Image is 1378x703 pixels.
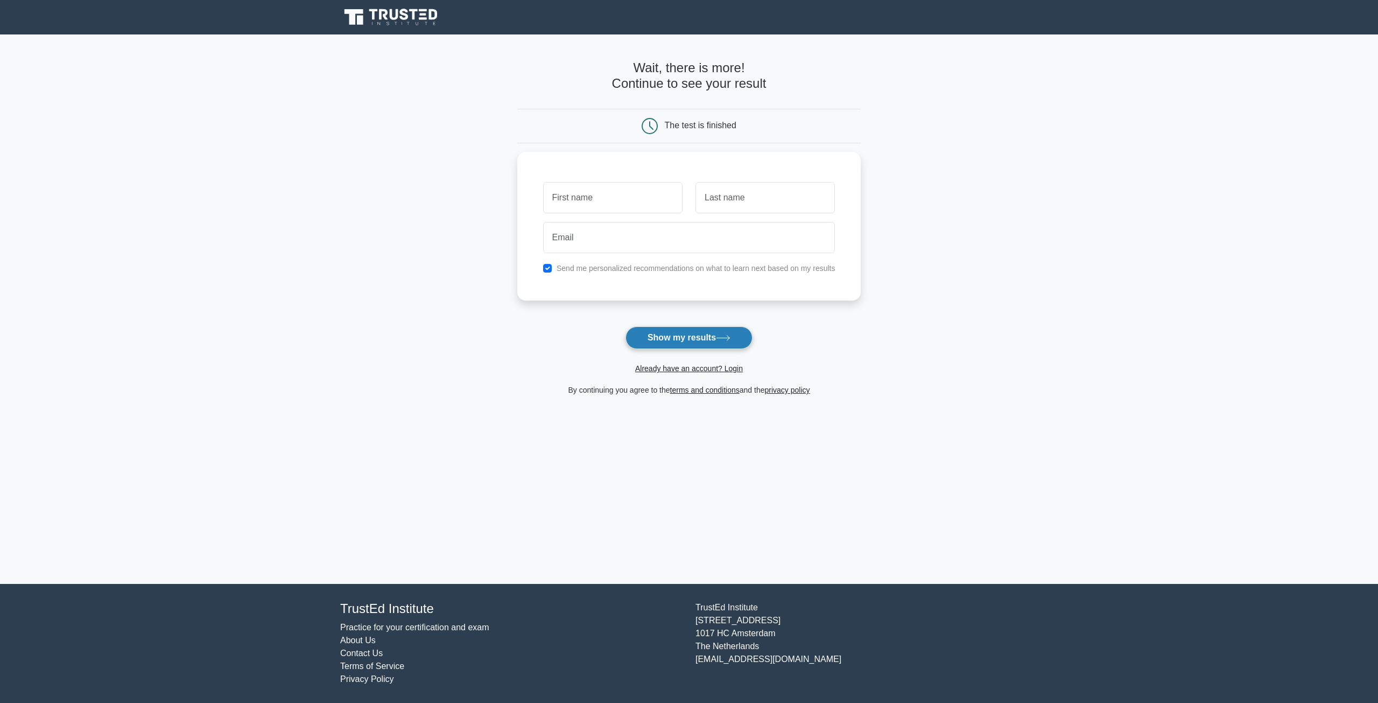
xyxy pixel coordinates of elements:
a: Contact Us [340,649,383,658]
div: The test is finished [665,121,736,130]
a: About Us [340,636,376,645]
a: Practice for your certification and exam [340,623,489,632]
label: Send me personalized recommendations on what to learn next based on my results [557,264,835,273]
input: Last name [695,182,835,213]
a: Terms of Service [340,662,404,671]
div: By continuing you agree to the and the [511,384,868,396]
input: First name [543,182,683,213]
input: Email [543,222,835,253]
a: privacy policy [765,386,810,394]
a: Privacy Policy [340,674,394,684]
button: Show my results [625,326,753,349]
a: Already have an account? Login [635,364,743,373]
div: TrustEd Institute [STREET_ADDRESS] 1017 HC Amsterdam The Netherlands [EMAIL_ADDRESS][DOMAIN_NAME] [689,601,1044,686]
h4: TrustEd Institute [340,601,683,617]
h4: Wait, there is more! Continue to see your result [517,60,861,92]
a: terms and conditions [670,386,740,394]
